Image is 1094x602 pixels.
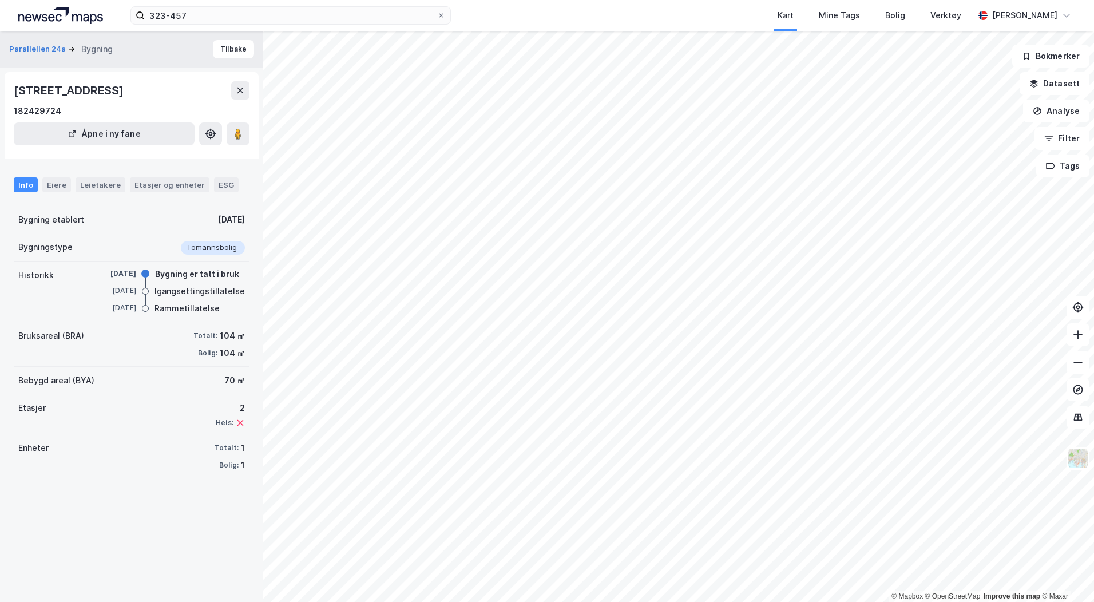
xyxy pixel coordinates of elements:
[9,43,68,55] button: Parallellen 24a
[81,42,113,56] div: Bygning
[241,458,245,472] div: 1
[18,7,103,24] img: logo.a4113a55bc3d86da70a041830d287a7e.svg
[18,213,84,227] div: Bygning etablert
[778,9,794,22] div: Kart
[219,461,239,470] div: Bolig:
[241,441,245,455] div: 1
[18,240,73,254] div: Bygningstype
[14,104,61,118] div: 182429724
[18,329,84,343] div: Bruksareal (BRA)
[1020,72,1089,95] button: Datasett
[214,177,239,192] div: ESG
[1023,100,1089,122] button: Analyse
[218,213,245,227] div: [DATE]
[984,592,1040,600] a: Improve this map
[1034,127,1089,150] button: Filter
[90,303,136,313] div: [DATE]
[1036,155,1089,177] button: Tags
[134,180,205,190] div: Etasjer og enheter
[18,374,94,387] div: Bebygd areal (BYA)
[14,177,38,192] div: Info
[930,9,961,22] div: Verktøy
[216,418,233,427] div: Heis:
[1037,547,1094,602] iframe: Chat Widget
[992,9,1057,22] div: [PERSON_NAME]
[14,81,126,100] div: [STREET_ADDRESS]
[90,286,136,296] div: [DATE]
[216,401,245,415] div: 2
[1012,45,1089,68] button: Bokmerker
[220,346,245,360] div: 104 ㎡
[18,441,49,455] div: Enheter
[193,331,217,340] div: Totalt:
[215,443,239,453] div: Totalt:
[220,329,245,343] div: 104 ㎡
[819,9,860,22] div: Mine Tags
[42,177,71,192] div: Eiere
[213,40,254,58] button: Tilbake
[155,267,239,281] div: Bygning er tatt i bruk
[1067,447,1089,469] img: Z
[198,348,217,358] div: Bolig:
[1037,547,1094,602] div: Kontrollprogram for chat
[154,284,245,298] div: Igangsettingstillatelse
[76,177,125,192] div: Leietakere
[154,302,220,315] div: Rammetillatelse
[18,268,54,282] div: Historikk
[14,122,195,145] button: Åpne i ny fane
[885,9,905,22] div: Bolig
[90,268,136,279] div: [DATE]
[925,592,981,600] a: OpenStreetMap
[145,7,437,24] input: Søk på adresse, matrikkel, gårdeiere, leietakere eller personer
[891,592,923,600] a: Mapbox
[18,401,46,415] div: Etasjer
[224,374,245,387] div: 70 ㎡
